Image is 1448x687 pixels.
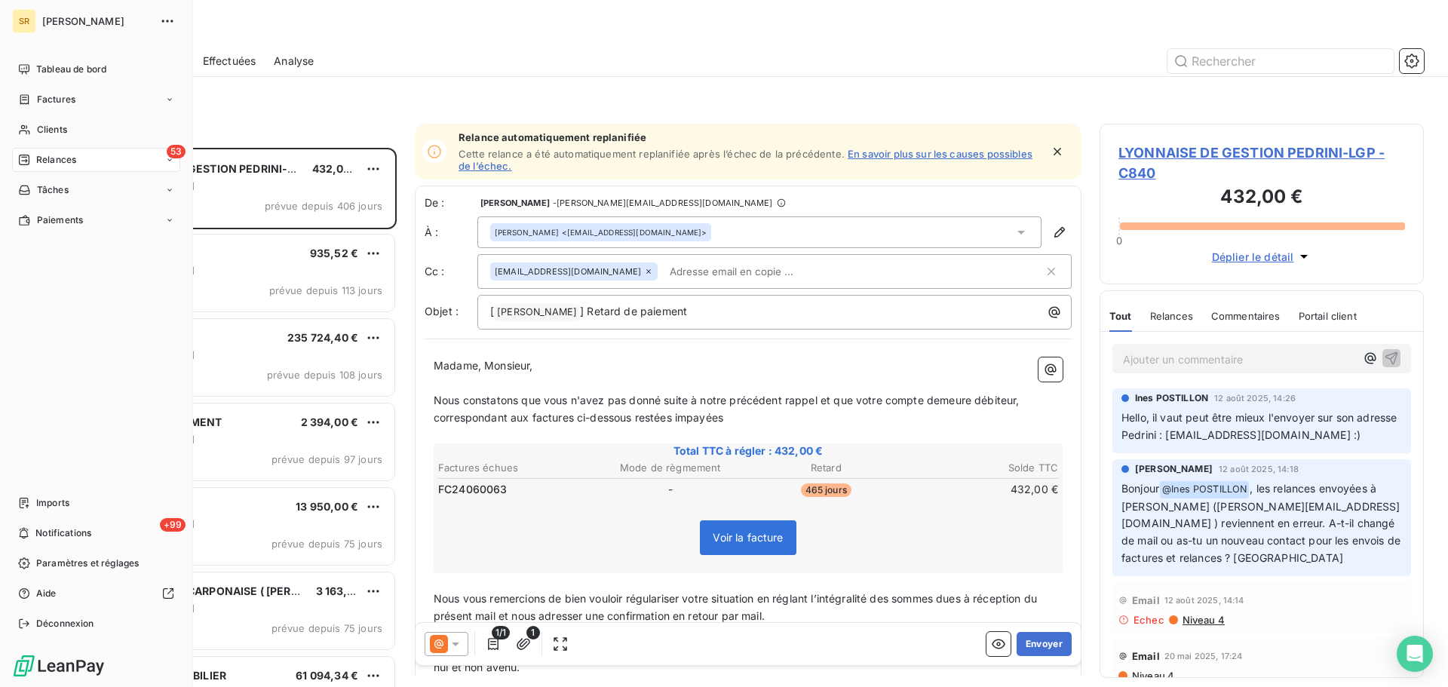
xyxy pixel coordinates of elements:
[1219,465,1299,474] span: 12 août 2025, 14:18
[167,145,186,158] span: 53
[1211,310,1281,322] span: Commentaires
[1167,49,1394,73] input: Rechercher
[271,453,382,465] span: prévue depuis 97 jours
[495,227,707,238] div: <[EMAIL_ADDRESS][DOMAIN_NAME]>
[1207,248,1317,265] button: Déplier le détail
[1135,462,1213,476] span: [PERSON_NAME]
[106,162,309,175] span: LYONNAISE DE GESTION PEDRINI-LGP
[1212,249,1294,265] span: Déplier le détail
[37,93,75,106] span: Factures
[36,557,139,570] span: Paramètres et réglages
[37,183,69,197] span: Tâches
[425,195,477,210] span: De :
[287,331,358,344] span: 235 724,40 €
[296,500,358,513] span: 13 950,00 €
[1109,310,1132,322] span: Tout
[905,481,1060,498] td: 432,00 €
[1118,183,1405,213] h3: 432,00 €
[1130,670,1174,682] span: Niveau 4
[12,654,106,678] img: Logo LeanPay
[1116,235,1122,247] span: 0
[1164,596,1244,605] span: 12 août 2025, 14:14
[106,584,363,597] span: IMMOBILIERE SCARPONAISE ( [PERSON_NAME] )
[490,305,494,317] span: [
[434,394,1023,424] span: Nous constatons que vous n'avez pas donné suite à notre précédent rappel et que votre compte deme...
[1134,614,1164,626] span: Echec
[1214,394,1296,403] span: 12 août 2025, 14:26
[526,626,540,639] span: 1
[459,131,1041,143] span: Relance automatiquement replanifiée
[296,669,358,682] span: 61 094,34 €
[35,526,91,540] span: Notifications
[664,260,838,283] input: Adresse email en copie ...
[495,304,579,321] span: [PERSON_NAME]
[267,369,382,381] span: prévue depuis 108 jours
[594,481,748,498] td: -
[580,305,687,317] span: ] Retard de paiement
[312,162,360,175] span: 432,00 €
[713,531,783,544] span: Voir la facture
[594,460,748,476] th: Mode de règmement
[36,617,94,630] span: Déconnexion
[1160,481,1249,498] span: @ Ines POSTILLON
[425,305,459,317] span: Objet :
[425,225,477,240] label: À :
[1299,310,1357,322] span: Portail client
[1181,614,1225,626] span: Niveau 4
[495,267,641,276] span: [EMAIL_ADDRESS][DOMAIN_NAME]
[749,460,903,476] th: Retard
[553,198,772,207] span: - [PERSON_NAME][EMAIL_ADDRESS][DOMAIN_NAME]
[12,9,36,33] div: SR
[495,227,559,238] span: [PERSON_NAME]
[492,626,510,639] span: 1/1
[434,359,533,372] span: Madame, Monsieur,
[1135,391,1208,405] span: Ines POSTILLON
[1132,594,1160,606] span: Email
[1121,482,1404,565] span: , les relances envoyées à [PERSON_NAME] ([PERSON_NAME][EMAIL_ADDRESS][DOMAIN_NAME] ) reviennent e...
[37,123,67,136] span: Clients
[310,247,358,259] span: 935,52 €
[1121,411,1400,441] span: Hello, il vaut peut être mieux l'envoyer sur son adresse Pedrini : [EMAIL_ADDRESS][DOMAIN_NAME] :)
[274,54,314,69] span: Analyse
[269,284,382,296] span: prévue depuis 113 jours
[42,15,151,27] span: [PERSON_NAME]
[271,622,382,634] span: prévue depuis 75 jours
[160,518,186,532] span: +99
[1397,636,1433,672] div: Open Intercom Messenger
[437,460,592,476] th: Factures échues
[905,460,1060,476] th: Solde TTC
[301,416,359,428] span: 2 394,00 €
[36,587,57,600] span: Aide
[316,584,372,597] span: 3 163,50 €
[459,148,845,160] span: Cette relance a été automatiquement replanifiée après l’échec de la précédente.
[1118,143,1405,183] span: LYONNAISE DE GESTION PEDRINI-LGP - C840
[436,443,1060,459] span: Total TTC à régler : 432,00 €
[72,148,397,687] div: grid
[36,63,106,76] span: Tableau de bord
[36,496,69,510] span: Imports
[480,198,550,207] span: [PERSON_NAME]
[36,153,76,167] span: Relances
[801,483,851,497] span: 465 jours
[37,213,83,227] span: Paiements
[438,482,508,497] span: FC24060063
[434,592,1040,622] span: Nous vous remercions de bien vouloir régulariser votre situation en réglant l’intégralité des som...
[1150,310,1193,322] span: Relances
[12,581,180,606] a: Aide
[459,148,1032,172] a: En savoir plus sur les causes possibles de l’échec.
[425,264,477,279] label: Cc :
[265,200,382,212] span: prévue depuis 406 jours
[1164,652,1243,661] span: 20 mai 2025, 17:24
[1017,632,1072,656] button: Envoyer
[1132,650,1160,662] span: Email
[203,54,256,69] span: Effectuées
[1121,482,1159,495] span: Bonjour
[271,538,382,550] span: prévue depuis 75 jours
